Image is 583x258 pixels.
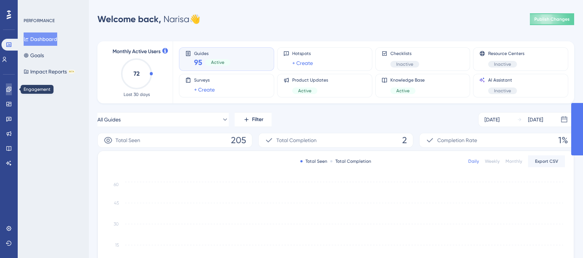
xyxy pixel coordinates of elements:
span: Guides [194,51,230,56]
span: Publish Changes [534,16,570,22]
span: Knowledge Base [390,77,425,83]
span: Product Updates [292,77,328,83]
div: Weekly [485,158,500,164]
span: Inactive [494,61,511,67]
div: Daily [468,158,479,164]
button: Publish Changes [530,13,574,25]
span: AI Assistant [488,77,517,83]
div: Total Completion [330,158,371,164]
text: 72 [134,70,139,77]
span: Completion Rate [437,136,477,145]
span: Inactive [494,88,511,94]
span: 1% [558,134,568,146]
button: Export CSV [528,155,565,167]
button: Dashboard [24,32,57,46]
a: + Create [292,59,313,68]
span: Active [396,88,410,94]
button: Impact ReportsBETA [24,65,75,78]
span: Filter [252,115,263,124]
tspan: 30 [114,221,119,227]
span: Inactive [396,61,413,67]
span: All Guides [97,115,121,124]
tspan: 45 [114,200,119,206]
tspan: 15 [115,242,119,248]
div: Monthly [506,158,522,164]
iframe: UserGuiding AI Assistant Launcher [552,229,574,251]
span: Checklists [390,51,419,56]
span: Hotspots [292,51,313,56]
button: Filter [235,112,272,127]
span: Active [211,59,224,65]
tspan: 60 [114,182,119,187]
button: All Guides [97,112,229,127]
button: Goals [24,49,44,62]
div: PERFORMANCE [24,18,55,24]
span: Total Completion [276,136,317,145]
span: Total Seen [115,136,140,145]
span: Resource Centers [488,51,524,56]
div: Total Seen [300,158,327,164]
span: 205 [231,134,246,146]
div: [DATE] [528,115,543,124]
span: Monthly Active Users [113,47,161,56]
span: 2 [402,134,407,146]
span: Welcome back, [97,14,161,24]
span: Last 30 days [124,92,150,97]
span: Export CSV [535,158,558,164]
a: + Create [194,85,215,94]
div: [DATE] [484,115,500,124]
span: Active [298,88,311,94]
span: Surveys [194,77,215,83]
div: BETA [68,70,75,73]
div: Narisa 👋 [97,13,200,25]
span: 95 [194,57,202,68]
